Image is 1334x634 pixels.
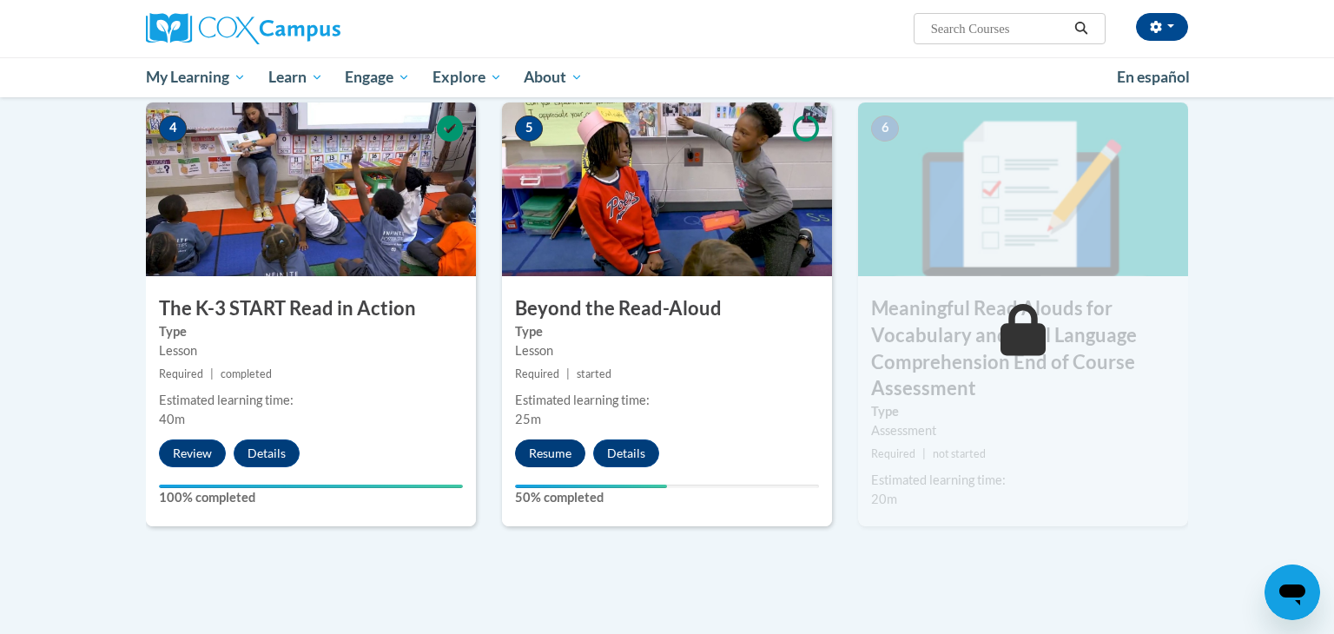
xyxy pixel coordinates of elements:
[922,447,926,460] span: |
[933,447,986,460] span: not started
[515,439,585,467] button: Resume
[577,367,611,380] span: started
[159,485,463,488] div: Your progress
[515,322,819,341] label: Type
[210,367,214,380] span: |
[502,102,832,276] img: Course Image
[146,13,340,44] img: Cox Campus
[1068,18,1094,39] button: Search
[146,67,246,88] span: My Learning
[871,471,1175,490] div: Estimated learning time:
[524,67,583,88] span: About
[1117,68,1190,86] span: En español
[120,57,1214,97] div: Main menu
[502,295,832,322] h3: Beyond the Read-Aloud
[929,18,1068,39] input: Search Courses
[421,57,513,97] a: Explore
[345,67,410,88] span: Engage
[159,322,463,341] label: Type
[593,439,659,467] button: Details
[871,447,915,460] span: Required
[159,488,463,507] label: 100% completed
[871,402,1175,421] label: Type
[221,367,272,380] span: completed
[515,341,819,360] div: Lesson
[135,57,257,97] a: My Learning
[858,102,1188,276] img: Course Image
[513,57,595,97] a: About
[159,412,185,426] span: 40m
[146,102,476,276] img: Course Image
[515,116,543,142] span: 5
[1106,59,1201,96] a: En español
[159,367,203,380] span: Required
[1136,13,1188,41] button: Account Settings
[515,367,559,380] span: Required
[871,492,897,506] span: 20m
[515,485,667,488] div: Your progress
[515,488,819,507] label: 50% completed
[268,67,323,88] span: Learn
[1265,565,1320,620] iframe: Button to launch messaging window
[433,67,502,88] span: Explore
[515,412,541,426] span: 25m
[333,57,421,97] a: Engage
[146,13,476,44] a: Cox Campus
[159,391,463,410] div: Estimated learning time:
[159,341,463,360] div: Lesson
[871,116,899,142] span: 6
[159,439,226,467] button: Review
[234,439,300,467] button: Details
[257,57,334,97] a: Learn
[146,295,476,322] h3: The K-3 START Read in Action
[858,295,1188,402] h3: Meaningful Read Alouds for Vocabulary and Oral Language Comprehension End of Course Assessment
[566,367,570,380] span: |
[159,116,187,142] span: 4
[515,391,819,410] div: Estimated learning time:
[871,421,1175,440] div: Assessment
